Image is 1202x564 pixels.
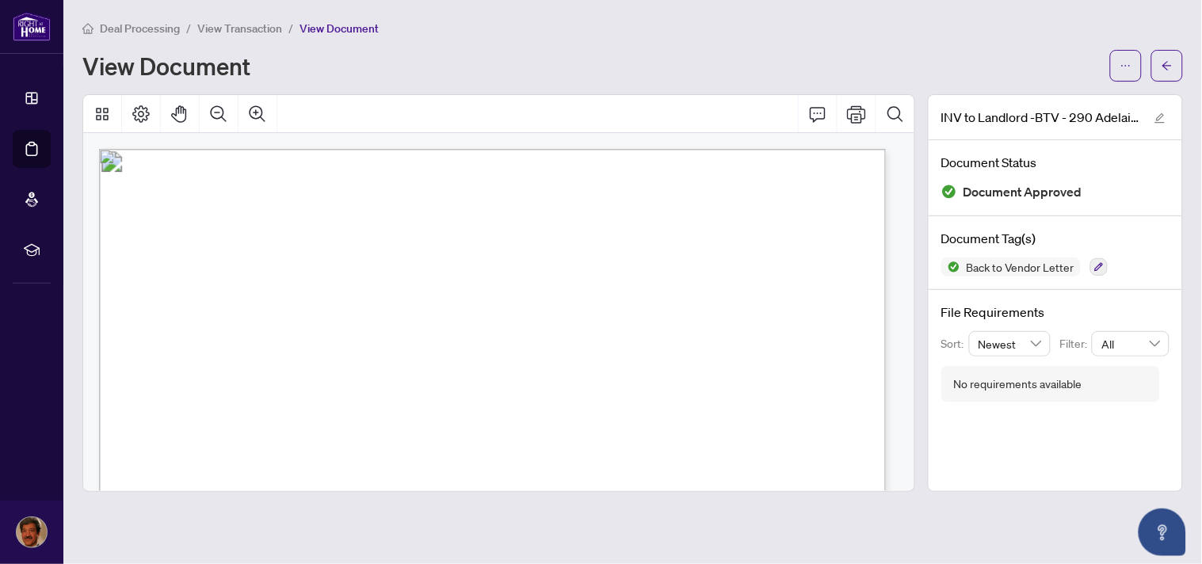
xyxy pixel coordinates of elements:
span: ellipsis [1120,60,1131,71]
h4: Document Status [941,153,1170,172]
span: home [82,23,93,34]
p: Sort: [941,335,969,352]
h1: View Document [82,53,250,78]
span: Deal Processing [100,21,180,36]
span: View Document [300,21,379,36]
div: No requirements available [954,375,1082,393]
img: Status Icon [941,257,960,276]
button: Open asap [1139,509,1186,556]
img: Profile Icon [17,517,47,547]
li: / [288,19,293,37]
span: Document Approved [964,181,1082,203]
h4: Document Tag(s) [941,229,1170,248]
span: Newest [979,332,1042,356]
span: View Transaction [197,21,282,36]
p: Filter: [1060,335,1092,352]
li: / [186,19,191,37]
span: Back to Vendor Letter [960,261,1081,272]
span: edit [1154,112,1166,124]
h4: File Requirements [941,303,1170,322]
img: logo [13,12,51,41]
span: INV to Landlord -BTV - 290 Adelaide St W 2001.pdf [941,108,1139,127]
span: All [1101,332,1160,356]
img: Document Status [941,184,957,200]
span: arrow-left [1162,60,1173,71]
